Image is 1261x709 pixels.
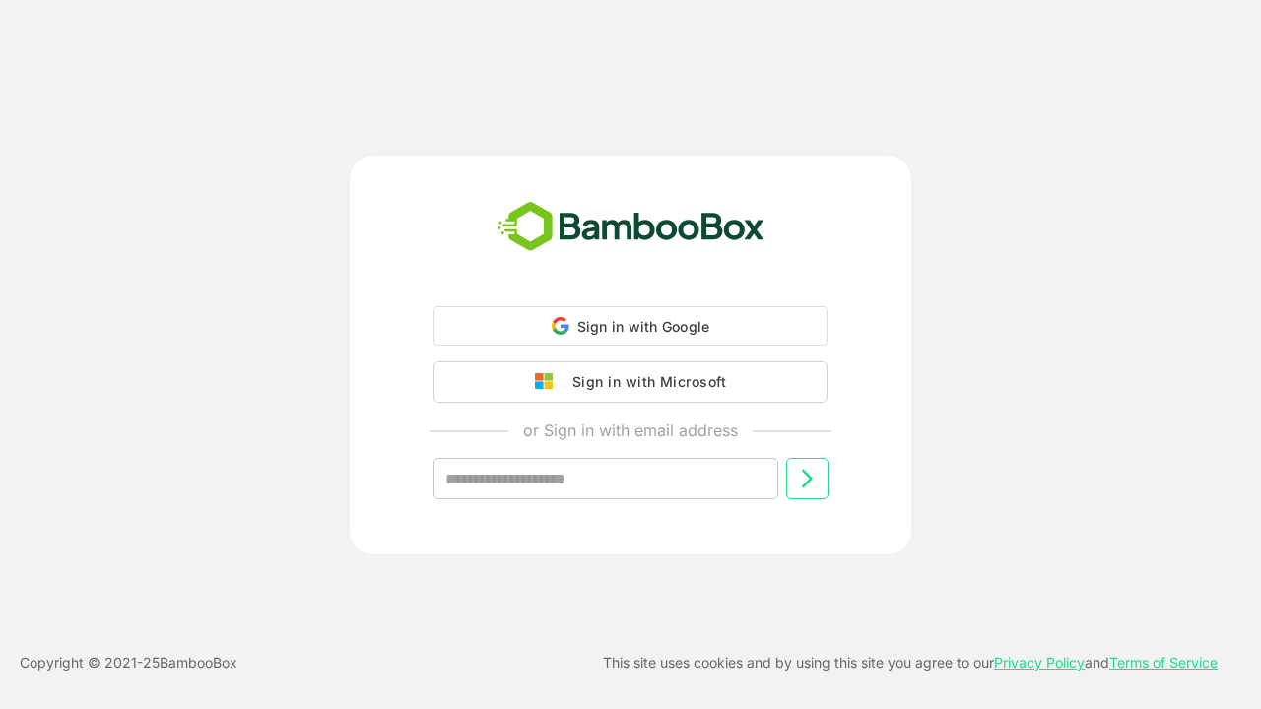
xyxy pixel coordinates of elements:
span: Sign in with Google [577,318,710,335]
img: bamboobox [487,195,775,260]
a: Privacy Policy [994,654,1085,671]
div: Sign in with Microsoft [563,369,726,395]
p: Copyright © 2021- 25 BambooBox [20,651,237,675]
p: or Sign in with email address [523,419,738,442]
a: Terms of Service [1109,654,1218,671]
img: google [535,373,563,391]
div: Sign in with Google [433,306,828,346]
p: This site uses cookies and by using this site you agree to our and [603,651,1218,675]
button: Sign in with Microsoft [433,361,828,403]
